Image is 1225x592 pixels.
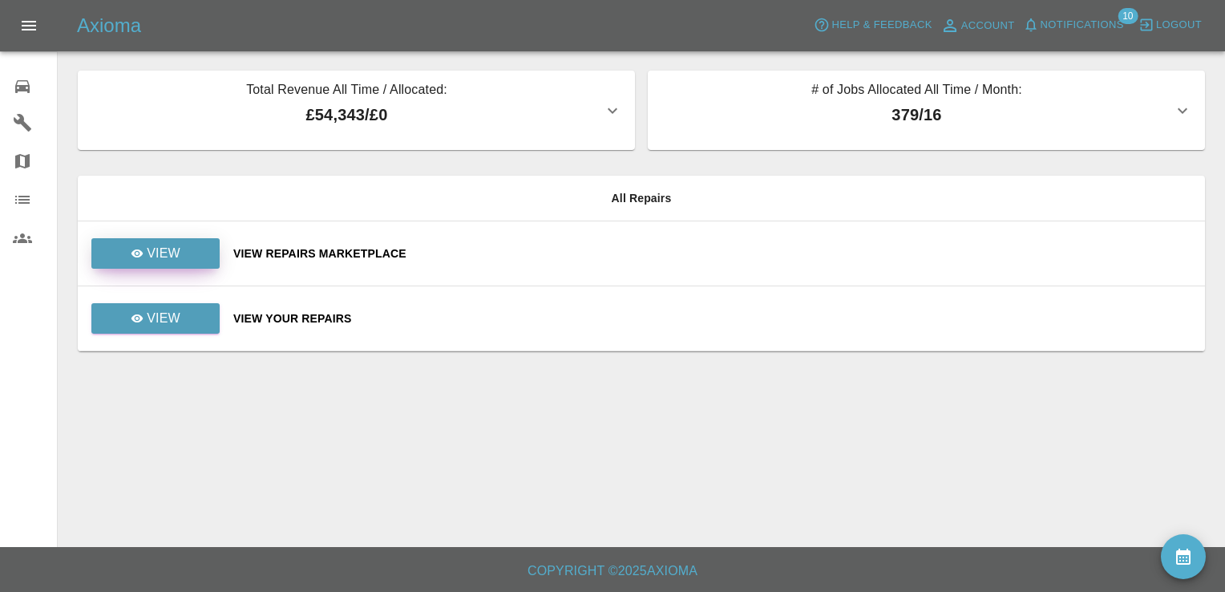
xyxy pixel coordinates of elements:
a: View [91,303,220,334]
p: £54,343 / £0 [91,103,603,127]
button: Open drawer [10,6,48,45]
p: 379 / 16 [661,103,1173,127]
a: Account [936,13,1019,39]
span: Account [961,17,1015,35]
p: Total Revenue All Time / Allocated: [91,80,603,103]
button: Logout [1134,13,1206,38]
span: Help & Feedback [831,16,932,34]
button: Notifications [1019,13,1128,38]
a: View [91,311,220,324]
a: View Your Repairs [233,310,1192,326]
p: View [147,309,180,328]
h6: Copyright © 2025 Axioma [13,560,1212,582]
span: Logout [1156,16,1202,34]
p: # of Jobs Allocated All Time / Month: [661,80,1173,103]
span: Notifications [1041,16,1124,34]
button: Help & Feedback [810,13,936,38]
h5: Axioma [77,13,141,39]
a: View [91,238,220,269]
button: Total Revenue All Time / Allocated:£54,343/£0 [78,71,635,150]
span: 10 [1118,8,1138,24]
a: View [91,246,220,259]
p: View [147,244,180,263]
button: availability [1161,534,1206,579]
a: View Repairs Marketplace [233,245,1192,262]
button: # of Jobs Allocated All Time / Month:379/16 [648,71,1205,150]
th: All Repairs [78,176,1205,221]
